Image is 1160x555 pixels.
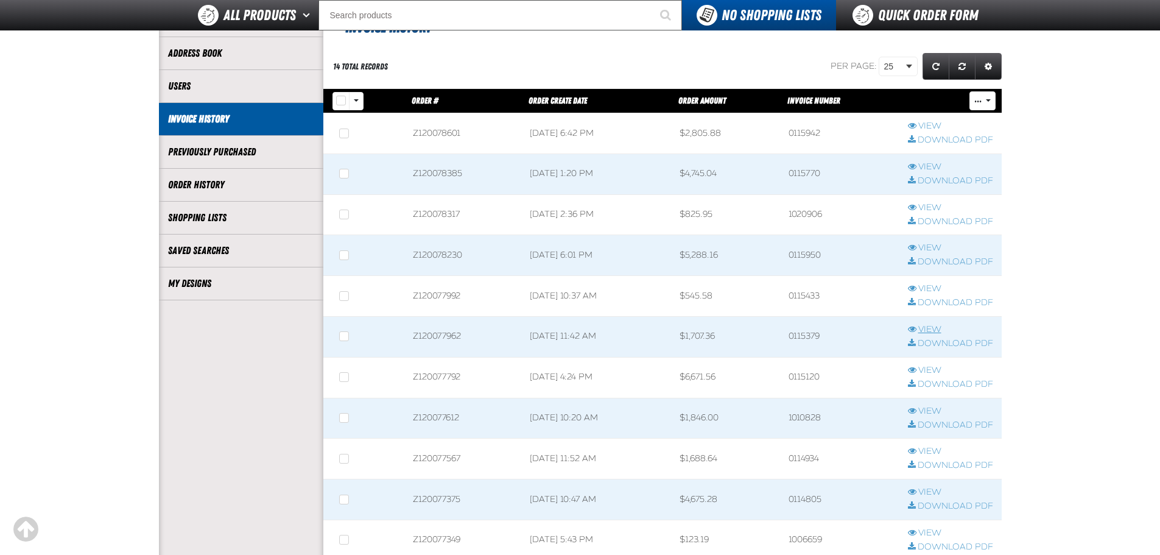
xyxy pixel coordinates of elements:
[908,283,993,295] a: View row action
[780,113,899,154] td: 0115942
[404,439,521,479] td: Z120077567
[404,479,521,520] td: Z120077375
[521,479,671,520] td: [DATE] 10:47 AM
[223,4,296,26] span: All Products
[787,96,840,105] a: Invoice Number
[168,112,314,126] a: Invoice History
[12,516,39,543] div: Scroll to the top
[908,338,993,350] a: Download PDF row action
[521,317,671,358] td: [DATE] 11:42 AM
[412,96,438,105] a: Order #
[168,145,314,159] a: Previously Purchased
[529,96,587,105] a: Order Create Date
[168,244,314,258] a: Saved Searches
[780,398,899,439] td: 1010828
[780,194,899,235] td: 1020906
[780,479,899,520] td: 0114805
[521,113,671,154] td: [DATE] 6:42 PM
[908,256,993,268] a: Download PDF row action
[908,242,993,254] a: View row action
[521,357,671,398] td: [DATE] 4:24 PM
[521,154,671,194] td: [DATE] 1:20 PM
[333,61,388,72] div: 14 total records
[521,235,671,276] td: [DATE] 6:01 PM
[908,528,993,539] a: View row action
[722,7,821,24] span: No Shopping Lists
[923,53,949,80] a: Refresh grid action
[671,154,780,194] td: $4,745.04
[404,398,521,439] td: Z120077612
[908,542,993,553] a: Download PDF row action
[908,406,993,417] a: View row action
[908,216,993,228] a: Download PDF row action
[671,439,780,479] td: $1,688.64
[671,317,780,358] td: $1,707.36
[831,61,877,71] span: Per page:
[780,439,899,479] td: 0114934
[671,276,780,317] td: $545.58
[404,276,521,317] td: Z120077992
[671,194,780,235] td: $825.95
[908,297,993,309] a: Download PDF row action
[168,277,314,291] a: My Designs
[908,446,993,458] a: View row action
[908,460,993,472] a: Download PDF row action
[780,317,899,358] td: 0115379
[404,235,521,276] td: Z120078230
[671,357,780,398] td: $6,671.56
[404,317,521,358] td: Z120077962
[404,154,521,194] td: Z120078385
[908,379,993,391] a: Download PDF row action
[780,276,899,317] td: 0115433
[349,92,364,110] button: Rows selection options
[974,98,982,105] span: ...
[168,79,314,93] a: Users
[521,194,671,235] td: [DATE] 2:36 PM
[671,113,780,154] td: $2,805.88
[780,357,899,398] td: 0115120
[678,96,726,105] a: Order Amount
[404,113,521,154] td: Z120078601
[908,365,993,376] a: View row action
[671,235,780,276] td: $5,288.16
[899,89,1002,113] th: Row actions
[975,53,1002,80] a: Expand or Collapse Grid Settings
[908,175,993,187] a: Download PDF row action
[404,357,521,398] td: Z120077792
[671,398,780,439] td: $1,846.00
[168,211,314,225] a: Shopping Lists
[884,60,904,73] span: 25
[969,91,996,110] button: Mass Actions
[521,398,671,439] td: [DATE] 10:20 AM
[949,53,975,80] a: Reset grid action
[780,154,899,194] td: 0115770
[908,324,993,336] a: View row action
[521,276,671,317] td: [DATE] 10:37 AM
[908,501,993,512] a: Download PDF row action
[908,135,993,146] a: Download PDF row action
[908,202,993,214] a: View row action
[780,235,899,276] td: 0115950
[908,121,993,132] a: View row action
[908,161,993,173] a: View row action
[521,439,671,479] td: [DATE] 11:52 AM
[908,420,993,431] a: Download PDF row action
[168,46,314,60] a: Address Book
[908,487,993,498] a: View row action
[404,194,521,235] td: Z120078317
[671,479,780,520] td: $4,675.28
[168,178,314,192] a: Order History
